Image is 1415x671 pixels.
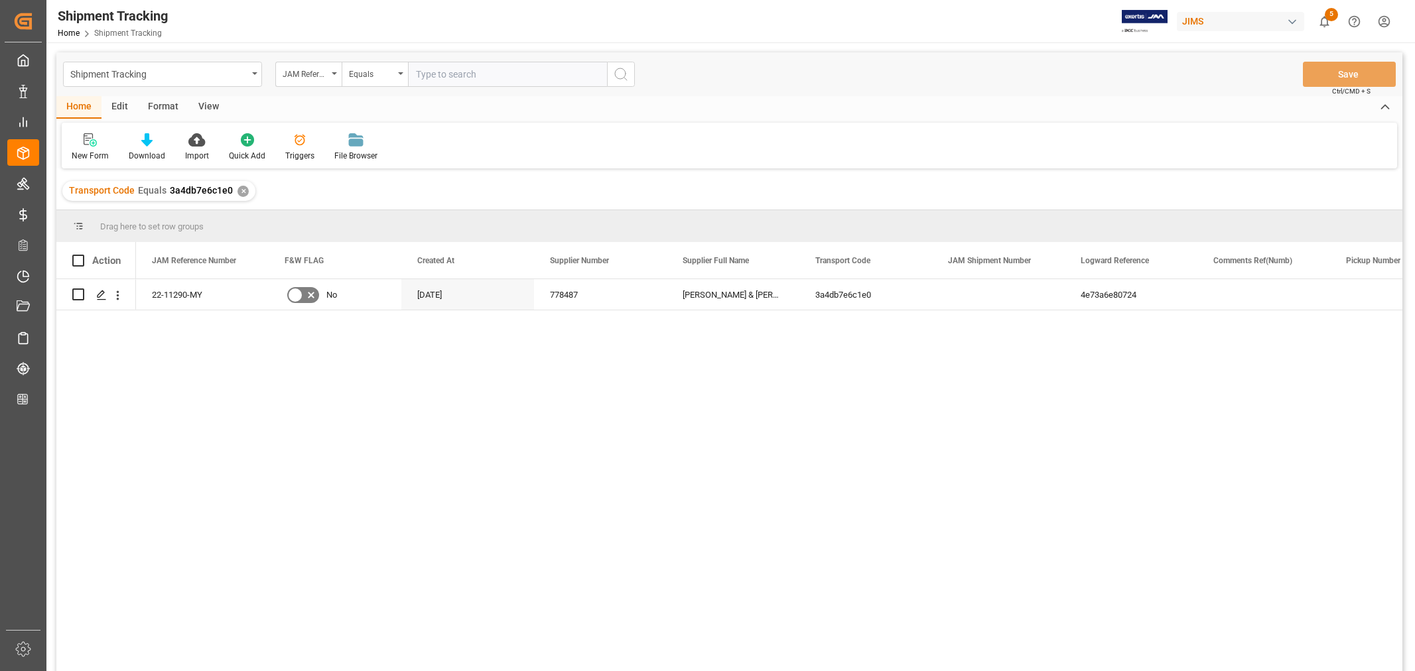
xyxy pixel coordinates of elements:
div: [PERSON_NAME] & [PERSON_NAME] (US funds [GEOGRAPHIC_DATA]) (W/T*) [667,279,799,310]
div: Equals [349,65,394,80]
span: No [326,280,337,310]
span: JAM Shipment Number [948,256,1031,265]
span: JAM Reference Number [152,256,236,265]
div: JAM Reference Number [283,65,328,80]
button: Save [1303,62,1396,87]
div: Edit [101,96,138,119]
span: Drag here to set row groups [100,221,204,231]
div: Triggers [285,150,314,162]
button: open menu [63,62,262,87]
span: 3a4db7e6c1e0 [170,185,233,196]
div: Shipment Tracking [58,6,168,26]
div: ✕ [237,186,249,197]
div: JIMS [1177,12,1304,31]
div: New Form [72,150,109,162]
div: Format [138,96,188,119]
button: show 5 new notifications [1310,7,1339,36]
span: Transport Code [69,185,135,196]
input: Type to search [408,62,607,87]
div: Quick Add [229,150,265,162]
span: 5 [1325,8,1338,21]
button: JIMS [1177,9,1310,34]
button: open menu [275,62,342,87]
div: Import [185,150,209,162]
span: F&W FLAG [285,256,324,265]
span: Equals [138,185,167,196]
span: Logward Reference [1081,256,1149,265]
div: File Browser [334,150,377,162]
div: Download [129,150,165,162]
button: Help Center [1339,7,1369,36]
div: 778487 [534,279,667,310]
div: Press SPACE to select this row. [56,279,136,310]
button: search button [607,62,635,87]
span: Comments Ref(Numb) [1213,256,1292,265]
div: 4e73a6e80724 [1065,279,1197,310]
div: Action [92,255,121,267]
div: Shipment Tracking [70,65,247,82]
span: Transport Code [815,256,870,265]
div: 22-11290-MY [136,279,269,310]
div: [DATE] [401,279,534,310]
div: 3a4db7e6c1e0 [799,279,932,310]
img: Exertis%20JAM%20-%20Email%20Logo.jpg_1722504956.jpg [1122,10,1168,33]
span: Created At [417,256,454,265]
span: Supplier Full Name [683,256,749,265]
div: View [188,96,229,119]
span: Supplier Number [550,256,609,265]
div: Home [56,96,101,119]
button: open menu [342,62,408,87]
span: Ctrl/CMD + S [1332,86,1371,96]
a: Home [58,29,80,38]
span: Pickup Number [1346,256,1400,265]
